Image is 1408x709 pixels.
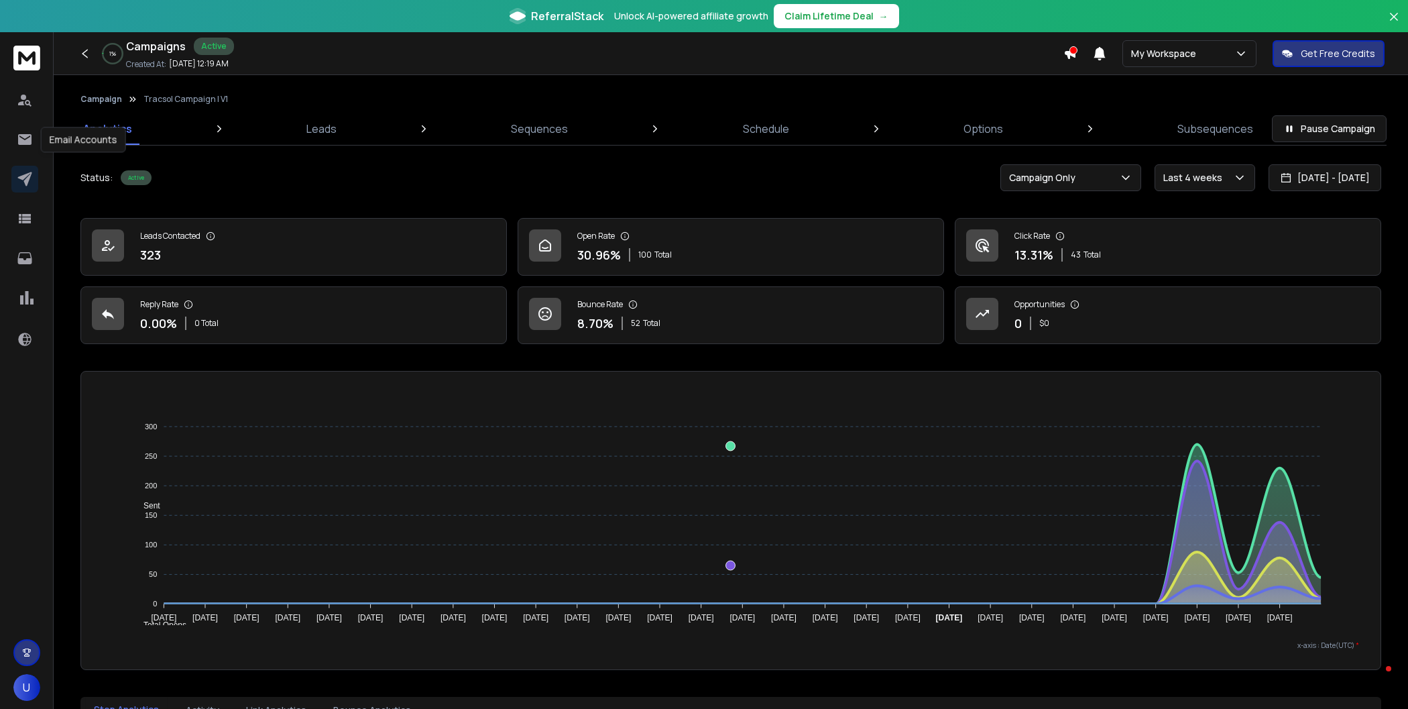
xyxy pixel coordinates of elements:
p: 0 Total [194,318,219,329]
span: Total Opens [133,620,186,630]
p: 0 [1014,314,1022,333]
p: 1 % [109,50,116,58]
iframe: Intercom live chat [1359,663,1391,695]
button: Campaign [80,94,122,105]
tspan: [DATE] [895,613,921,622]
div: Active [194,38,234,55]
p: Last 4 weeks [1163,171,1228,184]
button: U [13,674,40,701]
tspan: [DATE] [358,613,384,622]
p: Sequences [511,121,568,137]
tspan: [DATE] [854,613,880,622]
a: Subsequences [1169,113,1261,145]
tspan: [DATE] [441,613,466,622]
tspan: [DATE] [1102,613,1128,622]
span: 100 [638,250,652,260]
p: Options [963,121,1003,137]
tspan: [DATE] [565,613,590,622]
tspan: [DATE] [936,613,963,622]
span: Total [643,318,660,329]
tspan: [DATE] [276,613,301,622]
tspan: [DATE] [1143,613,1169,622]
tspan: [DATE] [771,613,797,622]
button: Pause Campaign [1272,115,1387,142]
tspan: [DATE] [1226,613,1251,622]
a: Bounce Rate8.70%52Total [518,286,944,344]
tspan: 300 [145,423,157,431]
tspan: [DATE] [1267,613,1293,622]
tspan: [DATE] [689,613,714,622]
tspan: [DATE] [813,613,838,622]
span: 52 [631,318,640,329]
p: 13.31 % [1014,246,1053,264]
p: x-axis : Date(UTC) [103,641,1359,651]
tspan: [DATE] [524,613,549,622]
span: ReferralStack [531,8,603,24]
tspan: [DATE] [648,613,673,622]
span: Total [654,250,672,260]
p: Leads Contacted [140,231,200,241]
a: Click Rate13.31%43Total [955,218,1381,276]
tspan: 200 [145,482,157,490]
p: Analytics [83,121,132,137]
p: Open Rate [577,231,615,241]
p: Click Rate [1014,231,1050,241]
button: Claim Lifetime Deal→ [774,4,899,28]
tspan: [DATE] [192,613,218,622]
span: Sent [133,501,160,510]
p: 30.96 % [577,246,621,264]
a: Reply Rate0.00%0 Total [80,286,507,344]
a: Opportunities0$0 [955,286,1381,344]
tspan: [DATE] [482,613,508,622]
tspan: 100 [145,541,157,549]
p: Get Free Credits [1301,47,1375,60]
p: 8.70 % [577,314,613,333]
p: Leads [306,121,337,137]
tspan: [DATE] [1061,613,1086,622]
tspan: 50 [149,570,157,578]
a: Schedule [735,113,797,145]
tspan: [DATE] [1185,613,1210,622]
div: Active [121,170,152,185]
tspan: [DATE] [316,613,342,622]
p: Unlock AI-powered affiliate growth [614,9,768,23]
tspan: [DATE] [730,613,756,622]
p: Bounce Rate [577,299,623,310]
tspan: [DATE] [234,613,259,622]
tspan: 0 [154,600,158,608]
p: Opportunities [1014,299,1065,310]
p: My Workspace [1131,47,1201,60]
a: Sequences [503,113,576,145]
tspan: [DATE] [152,613,177,622]
p: 323 [140,246,161,264]
span: Total [1083,250,1101,260]
tspan: 150 [145,511,157,519]
button: [DATE] - [DATE] [1269,164,1381,191]
div: Email Accounts [41,127,126,152]
p: $ 0 [1039,318,1049,329]
p: Reply Rate [140,299,178,310]
button: Get Free Credits [1273,40,1385,67]
span: 43 [1071,250,1081,260]
p: Tracsol Campaign | V1 [143,94,228,105]
a: Leads Contacted323 [80,218,507,276]
button: Close banner [1385,8,1403,40]
p: Schedule [743,121,789,137]
tspan: [DATE] [978,613,1004,622]
tspan: [DATE] [606,613,632,622]
p: Campaign Only [1009,171,1081,184]
p: Created At: [126,59,166,70]
a: Leads [298,113,345,145]
p: [DATE] 12:19 AM [169,58,229,69]
h1: Campaigns [126,38,186,54]
p: 0.00 % [140,314,177,333]
a: Options [955,113,1011,145]
a: Open Rate30.96%100Total [518,218,944,276]
p: Subsequences [1177,121,1253,137]
tspan: [DATE] [1019,613,1045,622]
span: → [879,9,888,23]
tspan: [DATE] [400,613,425,622]
tspan: 250 [145,452,157,460]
